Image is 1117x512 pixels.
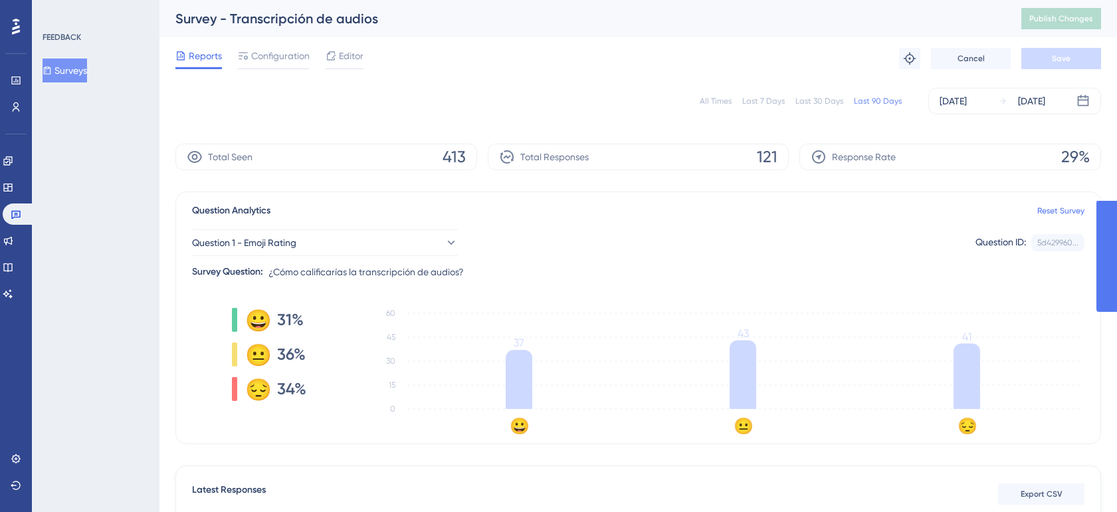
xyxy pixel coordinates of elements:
[192,229,458,256] button: Question 1 - Emoji Rating
[192,482,266,506] span: Latest Responses
[1021,8,1101,29] button: Publish Changes
[1021,489,1063,499] span: Export CSV
[931,48,1011,69] button: Cancel
[757,146,777,168] span: 121
[386,309,395,318] tspan: 60
[1018,93,1045,109] div: [DATE]
[387,332,395,342] tspan: 45
[192,203,270,219] span: Question Analytics
[700,96,732,106] div: All Times
[962,330,971,343] tspan: 41
[734,416,754,436] text: 😐
[386,356,395,366] tspan: 30
[1037,237,1078,248] div: 5d429960...
[245,309,266,330] div: 😀
[832,149,896,165] span: Response Rate
[43,59,87,82] button: Surveys
[192,235,296,251] span: Question 1 - Emoji Rating
[958,416,977,436] text: 😔
[1029,13,1093,24] span: Publish Changes
[1052,53,1070,64] span: Save
[208,149,253,165] span: Total Seen
[510,416,530,436] text: 😀
[795,96,843,106] div: Last 30 Days
[277,309,304,330] span: 31%
[1037,205,1084,216] a: Reset Survey
[189,48,222,64] span: Reports
[277,344,306,365] span: 36%
[389,380,395,390] tspan: 15
[738,327,749,340] tspan: 43
[43,32,81,43] div: FEEDBACK
[443,146,466,168] span: 413
[520,149,589,165] span: Total Responses
[175,9,988,28] div: Survey - Transcripción de audios
[1061,146,1090,168] span: 29%
[268,264,464,280] span: ¿Cómo calificarías la transcripción de audios?
[339,48,363,64] span: Editor
[390,404,395,414] tspan: 0
[192,264,263,280] div: Survey Question:
[514,336,524,349] tspan: 37
[998,483,1084,505] button: Export CSV
[742,96,785,106] div: Last 7 Days
[251,48,310,64] span: Configuration
[277,378,306,400] span: 34%
[958,53,985,64] span: Cancel
[245,378,266,400] div: 😔
[245,344,266,365] div: 😐
[940,93,967,109] div: [DATE]
[1061,459,1101,499] iframe: UserGuiding AI Assistant Launcher
[975,234,1026,251] div: Question ID:
[854,96,902,106] div: Last 90 Days
[1021,48,1101,69] button: Save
